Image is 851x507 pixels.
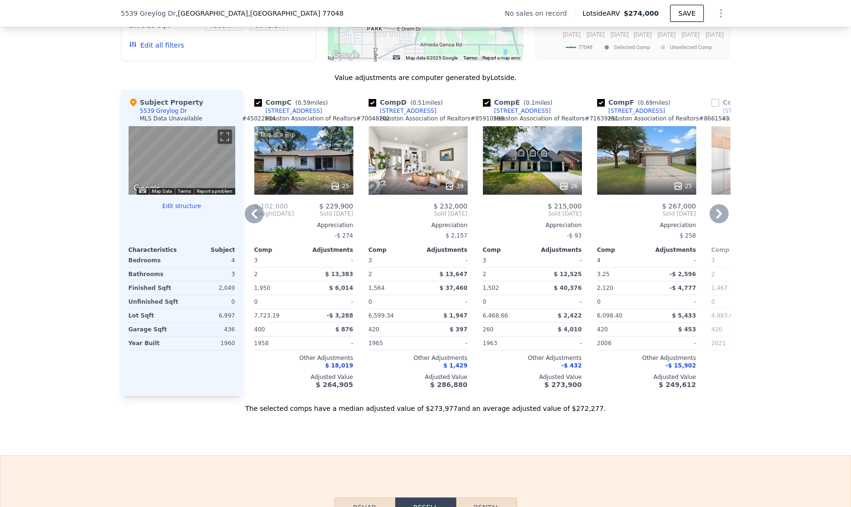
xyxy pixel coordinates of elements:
[254,246,304,254] div: Comp
[254,202,288,210] span: $ 102,000
[129,126,235,195] div: Map
[184,337,235,350] div: 1960
[330,49,361,61] a: Open this area in Google Maps (opens a new window)
[562,31,581,38] text: [DATE]
[534,254,582,267] div: -
[418,246,468,254] div: Adjustments
[624,10,659,17] span: $274,000
[483,98,557,107] div: Comp E
[178,189,191,194] a: Terms (opens in new tab)
[406,55,458,60] span: Map data ©2025 Google
[316,381,353,388] span: $ 264,905
[672,312,696,319] span: $ 5,433
[634,99,674,106] span: ( miles)
[369,221,468,229] div: Appreciation
[711,221,811,229] div: Appreciation
[254,210,275,218] span: Bought
[561,362,582,369] span: -$ 432
[711,312,737,319] span: 4,883.08
[723,115,847,122] div: Houston Association of Realtors # 50827881
[129,268,180,281] div: Bathrooms
[554,285,582,291] span: $ 40,376
[483,246,532,254] div: Comp
[131,182,162,195] a: Open this area in Google Maps (opens a new window)
[483,326,494,333] span: 260
[662,202,696,210] span: $ 267,000
[494,107,551,115] div: [STREET_ADDRESS]
[711,229,811,242] div: -
[520,99,556,106] span: ( miles)
[369,98,447,107] div: Comp D
[369,298,372,305] span: 0
[380,107,437,115] div: [STREET_ADDRESS]
[121,396,731,413] div: The selected comps have a median adjusted value of $273,977 and an average adjusted value of $272...
[483,312,508,319] span: 6,468.66
[129,126,235,195] div: Street View
[369,354,468,362] div: Other Adjustments
[443,312,467,319] span: $ 1,947
[121,9,176,18] span: 5539 Greylog Dr
[306,337,353,350] div: -
[254,337,302,350] div: 1958
[597,298,601,305] span: 0
[609,107,665,115] div: [STREET_ADDRESS]
[711,298,715,305] span: 0
[184,295,235,308] div: 0
[673,181,692,191] div: 25
[129,323,180,336] div: Garage Sqft
[445,181,463,191] div: 39
[369,326,380,333] span: 420
[129,337,180,350] div: Year Built
[325,271,353,278] span: $ 13,383
[711,337,759,350] div: 2021
[304,246,353,254] div: Adjustments
[330,181,349,191] div: 25
[254,312,280,319] span: 7,723.19
[412,99,425,106] span: 0.51
[325,362,353,369] span: $ 18,019
[420,254,468,267] div: -
[483,210,582,218] span: Sold [DATE]
[711,107,780,115] a: [STREET_ADDRESS]
[711,268,759,281] div: 2
[254,268,302,281] div: 2
[597,246,647,254] div: Comp
[558,312,581,319] span: $ 2,422
[440,285,468,291] span: $ 37,460
[248,10,344,17] span: , [GEOGRAPHIC_DATA] 77048
[369,107,437,115] a: [STREET_ADDRESS]
[505,9,574,18] div: No sales on record
[483,298,487,305] span: 0
[670,285,696,291] span: -$ 4,777
[254,210,294,218] div: [DATE]
[633,31,651,38] text: [DATE]
[420,337,468,350] div: -
[463,55,477,60] a: Terms (opens in new tab)
[483,221,582,229] div: Appreciation
[335,326,353,333] span: $ 876
[254,98,332,107] div: Comp C
[294,210,353,218] span: Sold [DATE]
[393,55,400,60] button: Keyboard shortcuts
[597,354,696,362] div: Other Adjustments
[534,295,582,308] div: -
[554,271,582,278] span: $ 12,525
[597,285,613,291] span: 2,120
[532,246,582,254] div: Adjustments
[711,373,811,381] div: Adjusted Value
[129,98,203,107] div: Subject Property
[140,115,203,122] div: MLS Data Unavailable
[197,189,232,194] a: Report a problem
[298,99,310,106] span: 0.59
[597,312,622,319] span: 6,098.40
[614,44,650,50] text: Selected Comp
[443,362,467,369] span: $ 1,429
[534,337,582,350] div: -
[649,337,696,350] div: -
[433,202,467,210] span: $ 232,000
[483,268,531,281] div: 2
[131,182,162,195] img: Google
[649,254,696,267] div: -
[291,99,331,106] span: ( miles)
[559,181,578,191] div: 26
